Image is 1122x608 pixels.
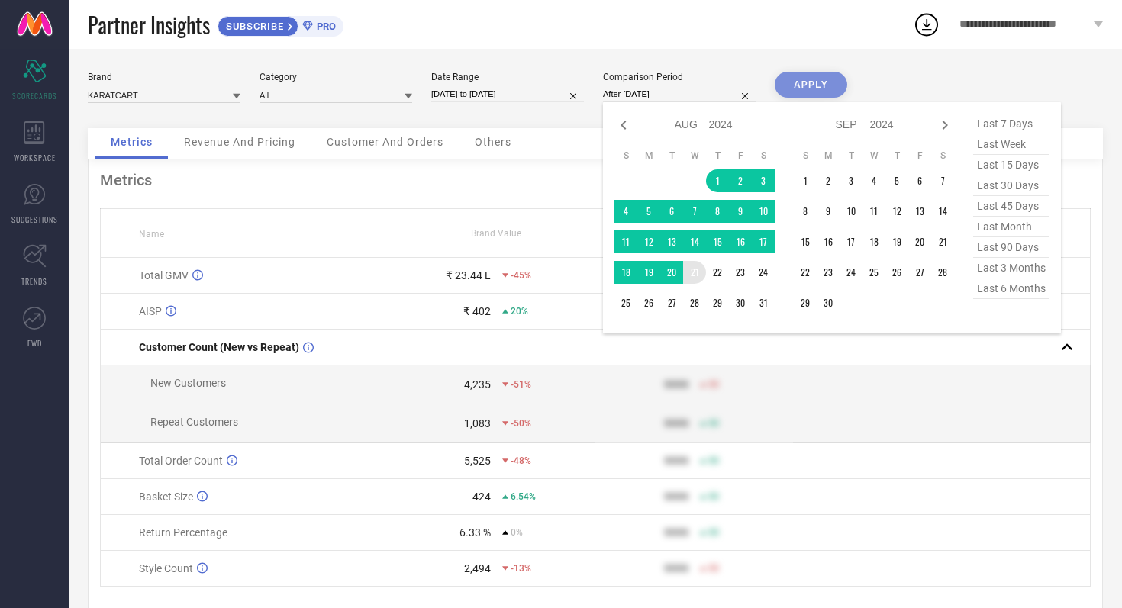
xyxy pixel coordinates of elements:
th: Thursday [885,150,908,162]
div: Open download list [913,11,940,38]
span: 50 [708,379,719,390]
td: Thu Aug 01 2024 [706,169,729,192]
th: Sunday [794,150,817,162]
span: Total Order Count [139,455,223,467]
td: Sat Aug 03 2024 [752,169,775,192]
td: Fri Sep 20 2024 [908,230,931,253]
td: Sun Sep 15 2024 [794,230,817,253]
span: SCORECARDS [12,90,57,101]
td: Thu Sep 05 2024 [885,169,908,192]
span: Partner Insights [88,9,210,40]
td: Thu Sep 12 2024 [885,200,908,223]
td: Tue Aug 06 2024 [660,200,683,223]
div: ₹ 23.44 L [446,269,491,281]
td: Thu Aug 29 2024 [706,291,729,314]
th: Monday [817,150,840,162]
td: Mon Sep 16 2024 [817,230,840,253]
td: Thu Sep 19 2024 [885,230,908,253]
td: Wed Aug 21 2024 [683,261,706,284]
span: Return Percentage [139,526,227,539]
th: Tuesday [840,150,862,162]
span: PRO [313,21,336,32]
td: Sun Aug 25 2024 [614,291,637,314]
span: -13% [511,563,531,574]
span: last 30 days [973,175,1049,196]
td: Sun Aug 04 2024 [614,200,637,223]
div: Brand [88,72,240,82]
div: Next month [936,116,954,134]
span: Brand Value [471,228,521,239]
td: Mon Sep 30 2024 [817,291,840,314]
td: Sat Sep 21 2024 [931,230,954,253]
span: Customer And Orders [327,136,443,148]
div: 2,494 [464,562,491,574]
input: Select date range [431,86,584,102]
th: Sunday [614,150,637,162]
div: 1,083 [464,417,491,429]
span: Style Count [139,562,193,574]
td: Fri Aug 16 2024 [729,230,752,253]
span: TRENDS [21,275,47,287]
td: Tue Aug 13 2024 [660,230,683,253]
td: Sat Aug 31 2024 [752,291,775,314]
th: Thursday [706,150,729,162]
span: Repeat Customers [150,416,238,428]
span: New Customers [150,377,226,389]
span: 50 [708,455,719,466]
td: Sun Sep 22 2024 [794,261,817,284]
td: Wed Sep 25 2024 [862,261,885,284]
span: Revenue And Pricing [184,136,295,148]
div: 9999 [664,378,688,391]
td: Mon Sep 09 2024 [817,200,840,223]
div: 6.33 % [459,526,491,539]
div: Comparison Period [603,72,756,82]
td: Mon Aug 05 2024 [637,200,660,223]
th: Friday [729,150,752,162]
td: Mon Aug 26 2024 [637,291,660,314]
td: Sun Sep 29 2024 [794,291,817,314]
td: Tue Sep 10 2024 [840,200,862,223]
th: Tuesday [660,150,683,162]
span: last 90 days [973,237,1049,258]
td: Wed Aug 28 2024 [683,291,706,314]
th: Saturday [752,150,775,162]
div: 424 [472,491,491,503]
td: Tue Aug 27 2024 [660,291,683,314]
span: SUBSCRIBE [218,21,288,32]
td: Sat Aug 10 2024 [752,200,775,223]
th: Monday [637,150,660,162]
td: Sat Sep 07 2024 [931,169,954,192]
span: Total GMV [139,269,189,281]
div: Previous month [614,116,633,134]
span: last 3 months [973,258,1049,278]
td: Tue Aug 20 2024 [660,261,683,284]
span: WORKSPACE [14,152,56,163]
td: Thu Aug 15 2024 [706,230,729,253]
span: Metrics [111,136,153,148]
span: 50 [708,491,719,502]
td: Sun Aug 11 2024 [614,230,637,253]
td: Mon Sep 23 2024 [817,261,840,284]
td: Sat Sep 28 2024 [931,261,954,284]
div: 9999 [664,417,688,429]
th: Friday [908,150,931,162]
span: -51% [511,379,531,390]
div: Metrics [100,171,1091,189]
div: 5,525 [464,455,491,467]
span: 20% [511,306,528,317]
span: -48% [511,455,531,466]
td: Sat Aug 24 2024 [752,261,775,284]
td: Wed Aug 07 2024 [683,200,706,223]
input: Select comparison period [603,86,756,102]
td: Tue Sep 03 2024 [840,169,862,192]
td: Thu Aug 08 2024 [706,200,729,223]
span: last 45 days [973,196,1049,217]
span: Others [475,136,511,148]
span: -45% [511,270,531,281]
div: 9999 [664,562,688,574]
td: Tue Sep 24 2024 [840,261,862,284]
td: Mon Sep 02 2024 [817,169,840,192]
td: Sat Aug 17 2024 [752,230,775,253]
td: Fri Sep 13 2024 [908,200,931,223]
td: Fri Sep 06 2024 [908,169,931,192]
